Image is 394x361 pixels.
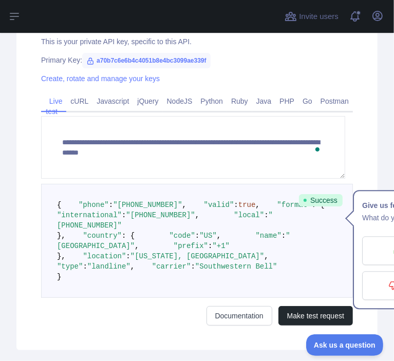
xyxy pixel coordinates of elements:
span: } [57,273,61,281]
span: "landline" [87,262,130,271]
span: : [83,262,87,271]
span: "format" [277,201,312,209]
button: Invite users [283,8,341,25]
span: : [191,262,195,271]
a: Go [298,93,316,109]
a: Postman [316,93,353,109]
span: "prefix" [174,242,208,250]
span: "type" [57,262,83,271]
span: "carrier" [152,262,191,271]
span: : [208,242,212,250]
span: : { [312,201,325,209]
span: : [126,252,130,260]
span: "local" [234,211,264,219]
span: "name" [256,232,282,240]
span: "location" [83,252,126,260]
button: Make test request [278,306,353,326]
span: "US" [199,232,217,240]
span: , [130,262,135,271]
span: }, [57,252,66,260]
span: : [264,211,268,219]
span: "Southwestern Bell" [195,262,277,271]
a: NodeJS [163,93,197,109]
a: Create, rotate and manage your keys [41,74,160,83]
span: { [57,201,61,209]
span: "valid" [204,201,234,209]
a: Documentation [207,306,272,326]
span: }, [57,232,66,240]
span: , [264,252,268,260]
span: "country" [83,232,122,240]
span: "international" [57,211,122,219]
span: : [122,211,126,219]
span: "[GEOGRAPHIC_DATA]" [57,232,290,250]
span: , [256,201,260,209]
a: Live test [45,93,63,120]
textarea: To enrich screen reader interactions, please activate Accessibility in Grammarly extension settings [41,116,345,179]
a: jQuery [133,93,162,109]
a: Python [196,93,227,109]
span: "[US_STATE], [GEOGRAPHIC_DATA]" [130,252,264,260]
span: "+1" [212,242,230,250]
a: cURL [66,93,92,109]
span: : [109,201,113,209]
span: Success [299,194,343,206]
iframe: Toggle Customer Support [306,334,384,356]
span: "code" [169,232,195,240]
span: Invite users [299,11,339,23]
span: : [195,232,199,240]
span: , [217,232,221,240]
span: : [282,232,286,240]
span: "[PHONE_NUMBER]" [57,211,273,230]
span: , [195,211,199,219]
div: This is your private API key, specific to this API. [41,36,353,47]
span: , [135,242,139,250]
a: Ruby [227,93,252,109]
span: "phone" [79,201,109,209]
span: "[PHONE_NUMBER]" [113,201,182,209]
span: a70b7c6e6b4c4051b8e4bc3099ae339f [82,53,211,68]
a: Javascript [92,93,133,109]
span: : { [122,232,135,240]
span: , [182,201,186,209]
div: Primary Key: [41,55,353,65]
a: Java [252,93,276,109]
span: true [238,201,256,209]
span: : [234,201,238,209]
a: PHP [275,93,298,109]
span: "[PHONE_NUMBER]" [126,211,195,219]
